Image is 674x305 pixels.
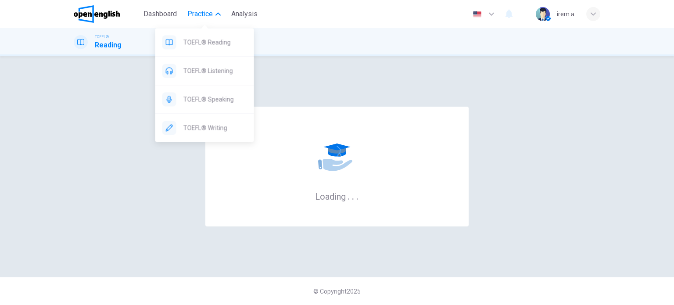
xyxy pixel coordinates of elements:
[183,37,247,47] span: TOEFL® Reading
[187,9,213,19] span: Practice
[183,94,247,104] span: TOEFL® Speaking
[351,188,355,203] h6: .
[347,188,350,203] h6: .
[95,34,109,40] span: TOEFL®
[155,85,254,113] div: TOEFL® Speaking
[183,122,247,133] span: TOEFL® Writing
[140,6,180,22] button: Dashboard
[472,11,483,18] img: en
[74,5,120,23] img: OpenEnglish logo
[557,9,576,19] div: irem a.
[356,188,359,203] h6: .
[155,57,254,85] div: TOEFL® Listening
[74,5,140,23] a: OpenEnglish logo
[143,9,177,19] span: Dashboard
[536,7,550,21] img: Profile picture
[228,6,261,22] button: Analysis
[155,114,254,142] div: TOEFL® Writing
[95,40,122,50] h1: Reading
[315,190,359,202] h6: Loading
[231,9,258,19] span: Analysis
[155,28,254,56] div: TOEFL® Reading
[313,288,361,295] span: © Copyright 2025
[184,6,224,22] button: Practice
[183,65,247,76] span: TOEFL® Listening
